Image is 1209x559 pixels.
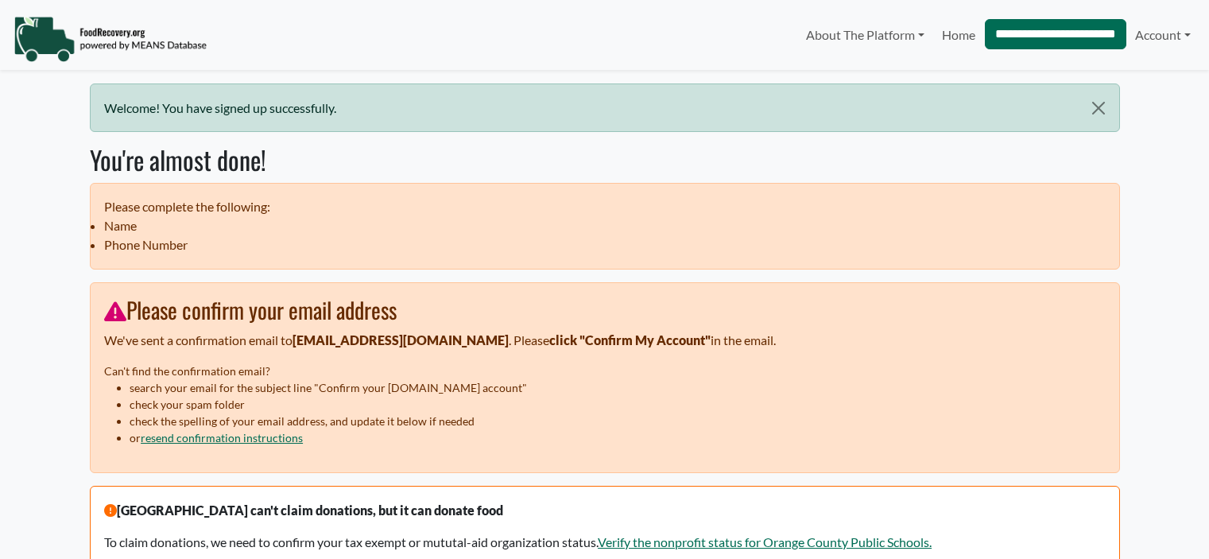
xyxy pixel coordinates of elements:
img: NavigationLogo_FoodRecovery-91c16205cd0af1ed486a0f1a7774a6544ea792ac00100771e7dd3ec7c0e58e41.png [14,15,207,63]
h2: You're almost done! [90,145,1120,175]
h3: Please confirm your email address [104,297,1105,324]
div: Welcome! You have signed up successfully. [90,83,1120,132]
a: Home [933,19,984,51]
li: Name [104,216,1105,235]
a: About The Platform [797,19,933,51]
p: We've sent a confirmation email to . Please in the email. [104,331,1105,350]
a: Verify the nonprofit status for Orange County Public Schools. [598,534,932,549]
li: check your spam folder [130,396,1105,413]
li: Phone Number [104,235,1105,254]
p: [GEOGRAPHIC_DATA] can't claim donations, but it can donate food [104,501,1105,520]
button: Close [1078,84,1118,132]
li: search your email for the subject line "Confirm your [DOMAIN_NAME] account" [130,379,1105,396]
ul: Please complete the following: [90,183,1120,270]
li: check the spelling of your email address, and update it below if needed [130,413,1105,429]
li: or [130,429,1105,446]
strong: click "Confirm My Account" [549,332,711,347]
p: Can't find the confirmation email? [104,363,1105,379]
a: resend confirmation instructions [141,431,303,444]
strong: [EMAIL_ADDRESS][DOMAIN_NAME] [293,332,509,347]
a: Account [1126,19,1199,51]
p: To claim donations, we need to confirm your tax exempt or mututal-aid organization status. [104,533,1105,552]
